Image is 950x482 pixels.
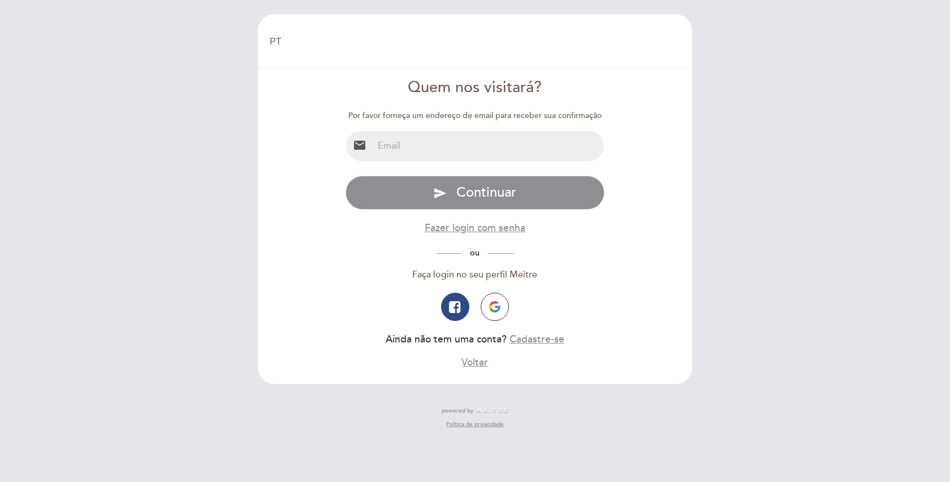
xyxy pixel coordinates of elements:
button: Voltar [461,355,488,370]
div: Quem nos visitará? [346,77,605,99]
button: send Continuar [346,176,605,210]
span: Ainda não tem uma conta? [386,333,507,345]
input: Email [373,131,604,161]
button: Fazer login com senha [425,221,525,235]
i: send [433,186,447,200]
span: Continuar [456,184,516,201]
img: MEITRE [476,408,508,414]
i: email [353,138,366,152]
a: powered by [442,407,508,415]
a: Política de privacidade [446,420,504,428]
div: Por favor forneça um endereço de email para receber sua confirmação [346,110,605,121]
span: ou [461,248,488,258]
div: Faça login no seu perfil Meitre [346,268,605,281]
span: powered by [442,407,473,415]
img: icon-google.png [489,301,500,312]
button: Cadastre-se [509,332,564,346]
